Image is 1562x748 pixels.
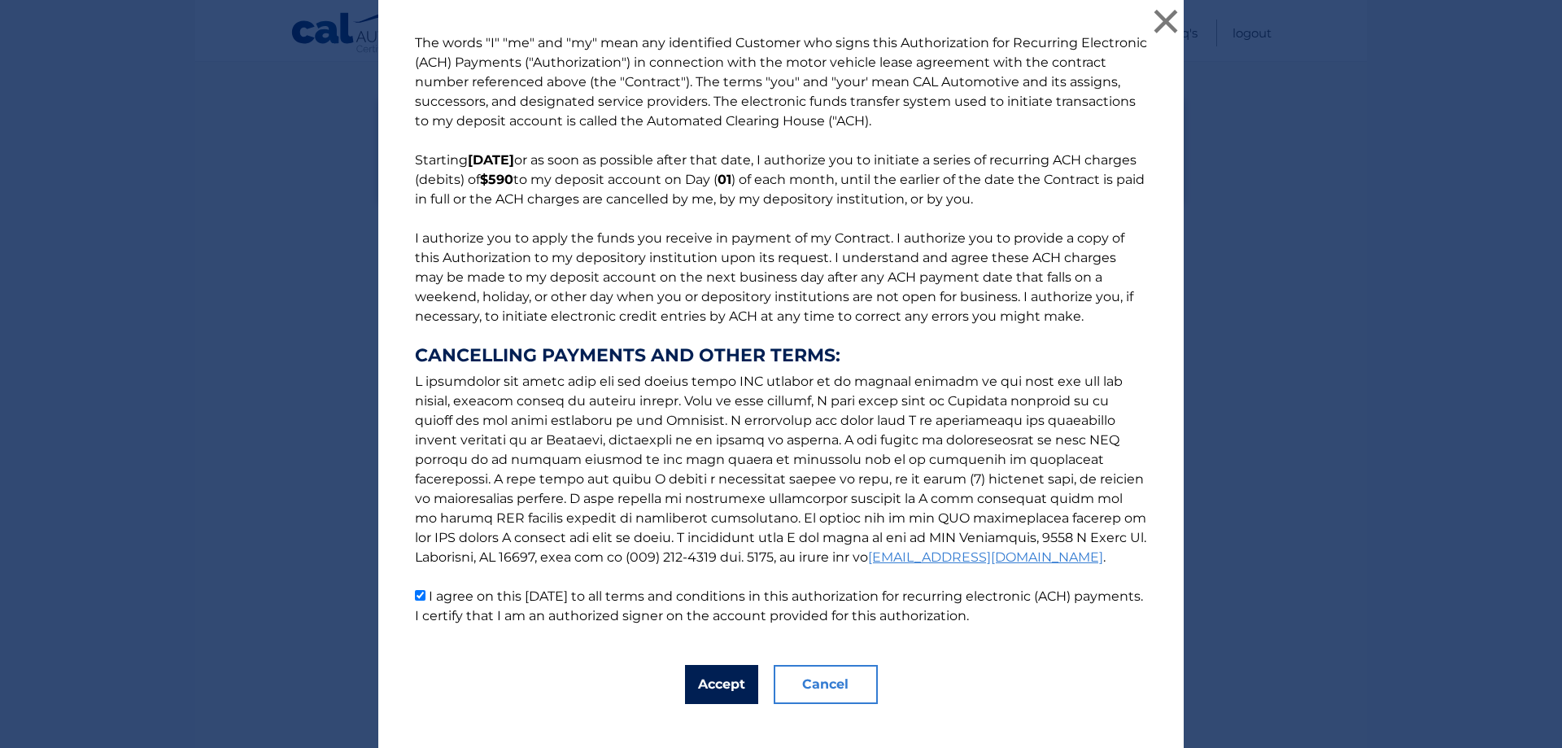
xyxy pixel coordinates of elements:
button: Cancel [774,665,878,704]
b: 01 [718,172,731,187]
button: × [1150,5,1182,37]
a: [EMAIL_ADDRESS][DOMAIN_NAME] [868,549,1103,565]
b: $590 [480,172,513,187]
button: Accept [685,665,758,704]
b: [DATE] [468,152,514,168]
label: I agree on this [DATE] to all terms and conditions in this authorization for recurring electronic... [415,588,1143,623]
strong: CANCELLING PAYMENTS AND OTHER TERMS: [415,346,1147,365]
p: The words "I" "me" and "my" mean any identified Customer who signs this Authorization for Recurri... [399,33,1163,626]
